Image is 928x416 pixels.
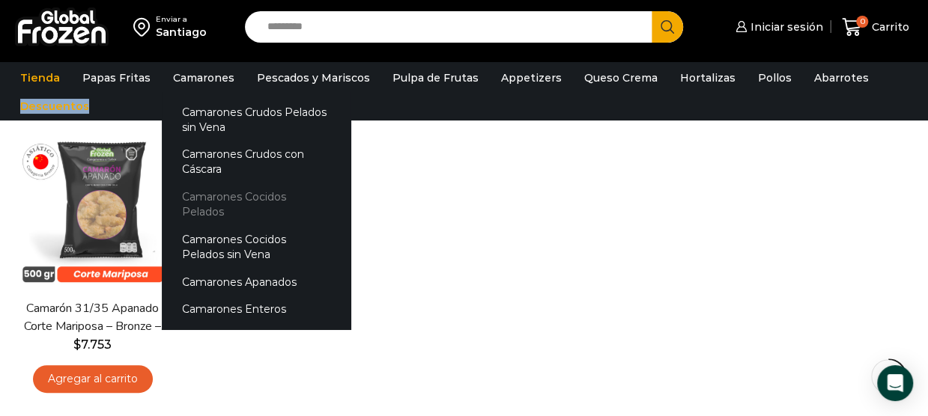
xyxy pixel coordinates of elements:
a: Tienda [13,64,67,92]
a: Papas Fritas [75,64,158,92]
a: Pollos [750,64,799,92]
a: Camarón 31/35 Apanado Corte Mariposa – Bronze – Caja 5 kg [19,300,166,334]
a: Camarones Enteros [162,296,351,323]
bdi: 7.753 [73,337,112,352]
img: address-field-icon.svg [133,14,156,40]
a: Camarones Cocidos Pelados [162,183,351,226]
a: Queso Crema [577,64,665,92]
div: Open Intercom Messenger [877,365,913,401]
button: Search button [652,11,683,43]
span: $ [73,337,81,352]
a: Camarones Apanados [162,268,351,296]
a: Camarones Cocidos Pelados sin Vena [162,226,351,269]
a: Camarones Crudos Pelados sin Vena [162,98,351,141]
span: Carrito [868,19,909,34]
a: Pulpa de Frutas [385,64,486,92]
a: Iniciar sesión [732,12,823,42]
div: Enviar a [156,14,207,25]
div: Santiago [156,25,207,40]
span: 0 [856,16,868,28]
a: Pescados y Mariscos [249,64,377,92]
a: Camarones [166,64,242,92]
a: 0 Carrito [838,10,913,45]
a: Appetizers [494,64,569,92]
span: Iniciar sesión [747,19,823,34]
a: Hortalizas [673,64,743,92]
a: Camarones Crudos con Cáscara [162,141,351,183]
a: Descuentos [13,92,97,120]
a: Abarrotes [807,64,876,92]
a: Agregar al carrito: “Camarón 31/35 Apanado Corte Mariposa - Bronze - Caja 5 kg” [33,365,153,393]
